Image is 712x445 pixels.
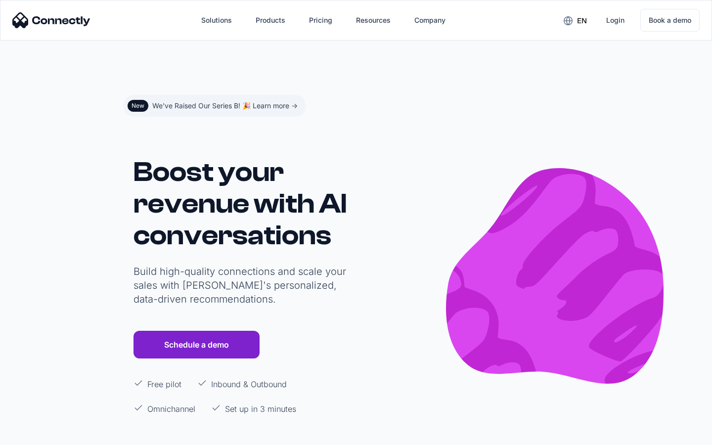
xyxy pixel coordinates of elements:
[606,13,624,27] div: Login
[133,331,260,358] a: Schedule a demo
[598,8,632,32] a: Login
[256,13,285,27] div: Products
[133,156,351,251] h1: Boost your revenue with AI conversations
[132,102,144,110] div: New
[225,403,296,415] p: Set up in 3 minutes
[147,403,195,415] p: Omnichannel
[309,13,332,27] div: Pricing
[152,99,298,113] div: We've Raised Our Series B! 🎉 Learn more ->
[414,13,445,27] div: Company
[201,13,232,27] div: Solutions
[147,378,181,390] p: Free pilot
[10,427,59,442] aside: Language selected: English
[124,95,306,117] a: NewWe've Raised Our Series B! 🎉 Learn more ->
[640,9,700,32] a: Book a demo
[20,428,59,442] ul: Language list
[211,378,287,390] p: Inbound & Outbound
[577,14,587,28] div: en
[356,13,391,27] div: Resources
[12,12,90,28] img: Connectly Logo
[301,8,340,32] a: Pricing
[133,265,351,306] p: Build high-quality connections and scale your sales with [PERSON_NAME]'s personalized, data-drive...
